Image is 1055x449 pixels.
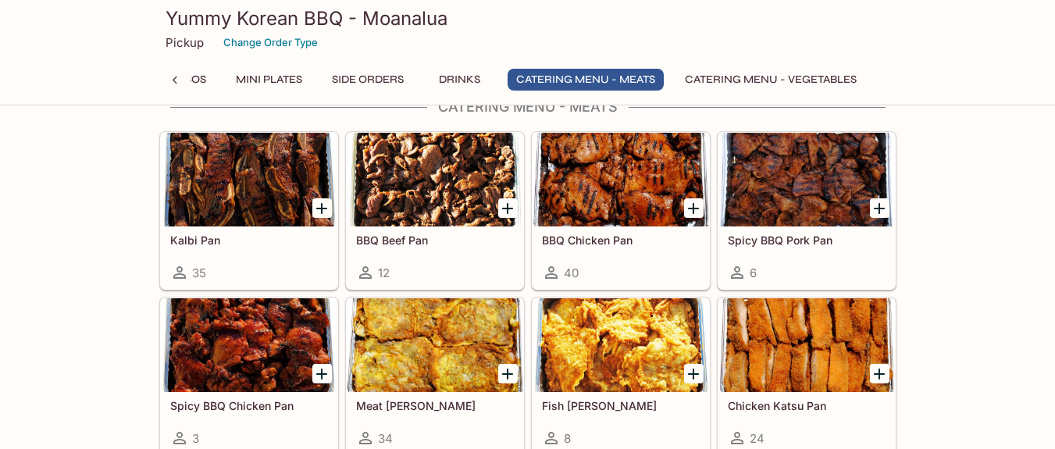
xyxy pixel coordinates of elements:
[718,132,896,290] a: Spicy BBQ Pork Pan6
[425,69,495,91] button: Drinks
[498,198,518,218] button: Add BBQ Beef Pan
[533,298,709,392] div: Fish Jun Pan
[542,399,700,412] h5: Fish [PERSON_NAME]
[684,364,704,383] button: Add Fish Jun Pan
[227,69,311,91] button: Mini Plates
[508,69,664,91] button: Catering Menu - Meats
[533,133,709,226] div: BBQ Chicken Pan
[312,364,332,383] button: Add Spicy BBQ Chicken Pan
[378,265,390,280] span: 12
[347,298,523,392] div: Meat Jun Pan
[170,399,328,412] h5: Spicy BBQ Chicken Pan
[166,6,890,30] h3: Yummy Korean BBQ - Moanalua
[684,198,704,218] button: Add BBQ Chicken Pan
[718,298,895,392] div: Chicken Katsu Pan
[564,431,571,446] span: 8
[728,233,886,247] h5: Spicy BBQ Pork Pan
[312,198,332,218] button: Add Kalbi Pan
[346,132,524,290] a: BBQ Beef Pan12
[161,133,337,226] div: Kalbi Pan
[870,198,889,218] button: Add Spicy BBQ Pork Pan
[192,265,206,280] span: 35
[378,431,393,446] span: 34
[192,431,199,446] span: 3
[532,132,710,290] a: BBQ Chicken Pan40
[159,98,896,116] h4: Catering Menu - Meats
[676,69,865,91] button: Catering Menu - Vegetables
[750,265,757,280] span: 6
[161,298,337,392] div: Spicy BBQ Chicken Pan
[870,364,889,383] button: Add Chicken Katsu Pan
[170,233,328,247] h5: Kalbi Pan
[323,69,412,91] button: Side Orders
[356,399,514,412] h5: Meat [PERSON_NAME]
[166,35,204,50] p: Pickup
[347,133,523,226] div: BBQ Beef Pan
[718,133,895,226] div: Spicy BBQ Pork Pan
[216,30,325,55] button: Change Order Type
[750,431,765,446] span: 24
[160,132,338,290] a: Kalbi Pan35
[542,233,700,247] h5: BBQ Chicken Pan
[728,399,886,412] h5: Chicken Katsu Pan
[498,364,518,383] button: Add Meat Jun Pan
[356,233,514,247] h5: BBQ Beef Pan
[564,265,579,280] span: 40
